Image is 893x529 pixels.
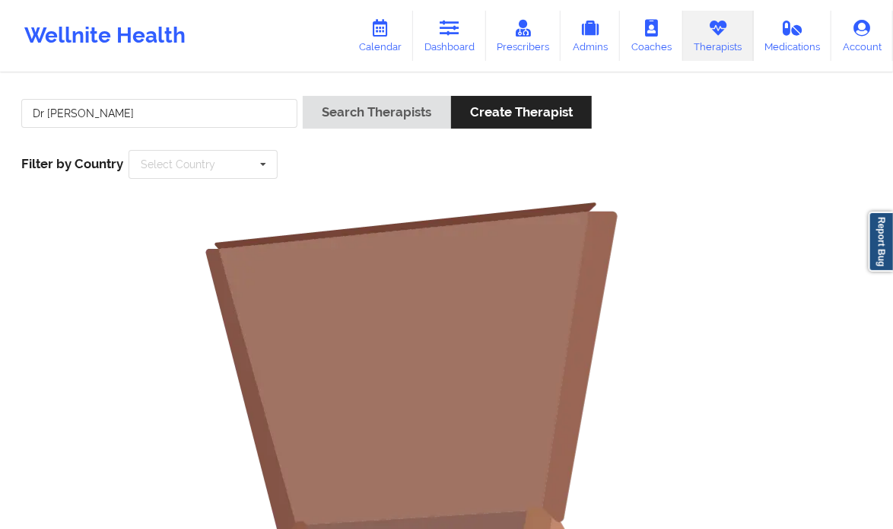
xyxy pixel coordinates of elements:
a: Coaches [620,11,683,61]
a: Dashboard [413,11,486,61]
a: Therapists [683,11,754,61]
a: Medications [754,11,832,61]
button: Create Therapist [451,96,592,129]
a: Admins [561,11,620,61]
div: Select Country [141,159,215,170]
span: Filter by Country [21,156,123,171]
a: Prescribers [486,11,561,61]
input: Search Keywords [21,99,297,128]
a: Account [831,11,893,61]
a: Report Bug [869,212,893,272]
button: Search Therapists [303,96,450,129]
a: Calendar [348,11,413,61]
